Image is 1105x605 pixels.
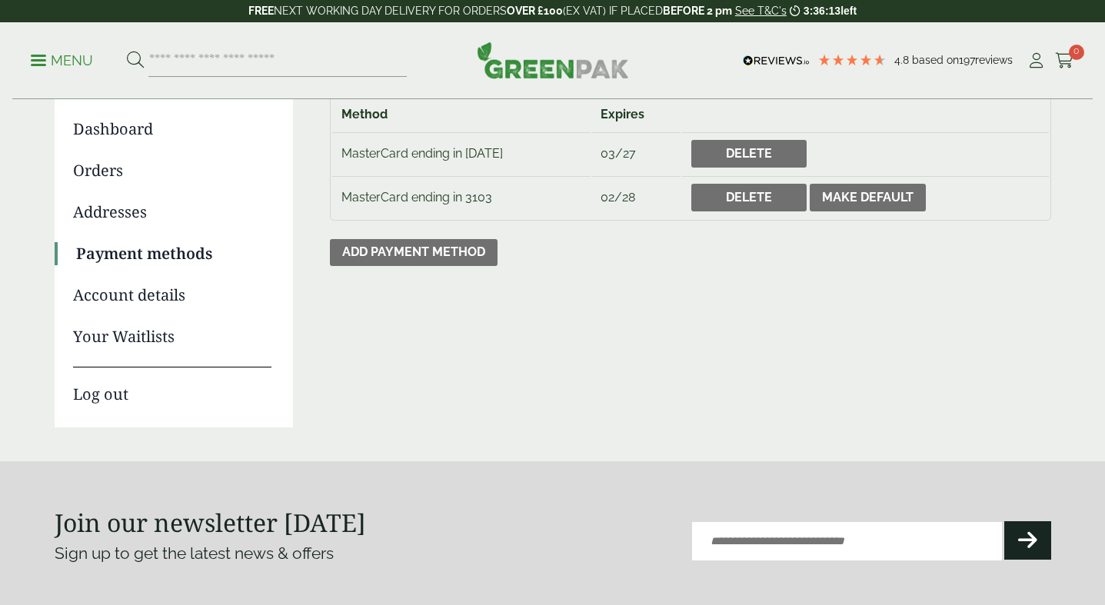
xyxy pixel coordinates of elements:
[975,54,1013,66] span: reviews
[507,5,563,17] strong: OVER £100
[1055,53,1074,68] i: Cart
[591,176,681,218] td: 02/28
[1069,45,1084,60] span: 0
[1027,53,1046,68] i: My Account
[591,132,681,175] td: 03/27
[691,184,807,211] a: Delete
[55,541,503,566] p: Sign up to get the latest news & offers
[341,107,388,121] span: Method
[73,367,271,406] a: Log out
[817,53,887,67] div: 4.79 Stars
[248,5,274,17] strong: FREE
[691,140,807,168] a: Delete
[31,52,93,67] a: Menu
[332,132,590,175] td: MasterCard ending in [DATE]
[804,5,840,17] span: 3:36:13
[332,176,590,218] td: MasterCard ending in 3103
[663,5,732,17] strong: BEFORE 2 pm
[743,55,810,66] img: REVIEWS.io
[912,54,959,66] span: Based on
[73,118,271,141] a: Dashboard
[73,159,271,182] a: Orders
[31,52,93,70] p: Menu
[477,42,629,78] img: GreenPak Supplies
[73,325,271,348] a: Your Waitlists
[840,5,857,17] span: left
[330,239,498,267] a: Add payment method
[1055,49,1074,72] a: 0
[55,506,366,539] strong: Join our newsletter [DATE]
[810,184,926,211] a: Make default
[73,284,271,307] a: Account details
[959,54,975,66] span: 197
[73,201,271,224] a: Addresses
[735,5,787,17] a: See T&C's
[894,54,912,66] span: 4.8
[76,242,271,265] a: Payment methods
[601,107,644,121] span: Expires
